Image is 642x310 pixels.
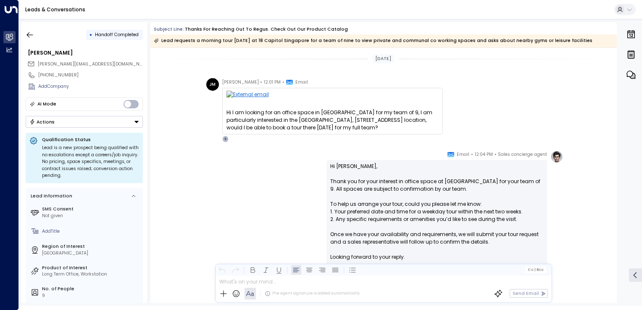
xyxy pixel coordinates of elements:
[185,26,348,33] div: Thanks for reaching out to Regus. Check out our product catalog
[26,116,143,128] button: Actions
[38,61,143,68] span: jenny.mcdarmid99@outlook.com
[42,228,140,235] div: AddTitle
[38,72,143,79] div: [PHONE_NUMBER]
[222,136,229,142] div: S
[525,267,546,273] button: Cc|Bcc
[457,150,469,159] span: Email
[206,78,219,91] div: JM
[42,137,139,143] p: Qualification Status
[230,265,240,275] button: Redo
[42,292,140,299] div: 9
[42,243,140,250] label: Region of Interest
[42,144,139,179] div: Lead is a new prospect being qualified with no escalations except a careers/job inquiry. No prici...
[154,37,592,45] div: Lead requests a morning tour [DATE] at 18 Capitol Singapore for a team of nine to view private an...
[330,163,543,268] p: Hi [PERSON_NAME], Thank you for your interest in office space at [GEOGRAPHIC_DATA] for your team ...
[295,78,308,87] span: Email
[29,119,55,125] div: Actions
[528,268,544,272] span: Cc Bcc
[475,150,493,159] span: 12:04 PM
[265,291,360,297] div: The agent signature is added automatically
[89,29,92,40] div: •
[226,91,439,101] img: External email
[217,265,227,275] button: Undo
[37,100,56,108] div: AI Mode
[42,250,140,257] div: [GEOGRAPHIC_DATA]
[550,150,563,163] img: profile-logo.png
[260,78,262,87] span: •
[282,78,284,87] span: •
[42,265,140,271] label: Product of Interest
[264,78,281,87] span: 12:01 PM
[42,206,140,213] label: SMS Consent
[42,286,140,292] label: No. of People
[534,268,535,272] span: |
[28,49,143,57] div: [PERSON_NAME]
[29,193,72,200] div: Lead Information
[154,26,184,32] span: Subject Line:
[226,109,439,131] div: Hi I am looking for an office space in [GEOGRAPHIC_DATA] for my team of 9, I am particularly inte...
[222,78,259,87] span: [PERSON_NAME]
[38,83,143,90] div: AddCompany
[26,116,143,128] div: Button group with a nested menu
[471,150,473,159] span: •
[38,61,150,67] span: [PERSON_NAME][EMAIL_ADDRESS][DOMAIN_NAME]
[373,54,394,63] div: [DATE]
[42,271,140,278] div: Long Term Office, Workstation
[42,213,140,219] div: Not given
[25,6,85,13] a: Leads & Conversations
[495,150,497,159] span: •
[498,150,547,159] span: Sales concierge agent
[95,32,139,38] span: Handoff Completed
